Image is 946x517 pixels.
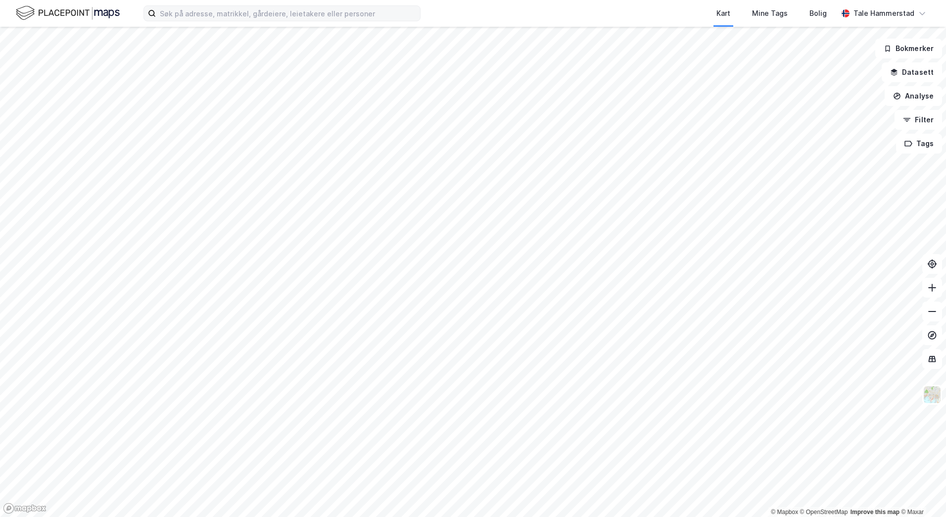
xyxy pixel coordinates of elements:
input: Søk på adresse, matrikkel, gårdeiere, leietakere eller personer [156,6,420,21]
iframe: Chat Widget [897,469,946,517]
div: Bolig [809,7,827,19]
div: Kart [716,7,730,19]
img: logo.f888ab2527a4732fd821a326f86c7f29.svg [16,4,120,22]
div: Kontrollprogram for chat [897,469,946,517]
div: Mine Tags [752,7,788,19]
div: Tale Hammerstad [853,7,914,19]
